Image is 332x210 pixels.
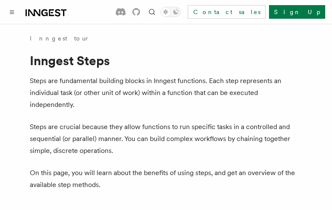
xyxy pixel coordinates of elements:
a: Contact sales [188,5,266,19]
button: Toggle navigation [7,7,17,17]
p: Steps are fundamental building blocks in Inngest functions. Each step represents an individual ta... [30,75,302,111]
button: Toggle dark mode [160,7,181,17]
h1: Inngest Steps [30,53,302,68]
a: Sign Up [269,5,325,19]
a: Inngest tour [30,34,89,43]
p: Steps are crucial because they allow functions to run specific tasks in a controlled and sequenti... [30,121,302,157]
button: Find something... [147,7,157,17]
p: On this page, you will learn about the benefits of using steps, and get an overview of the availa... [30,167,302,191]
